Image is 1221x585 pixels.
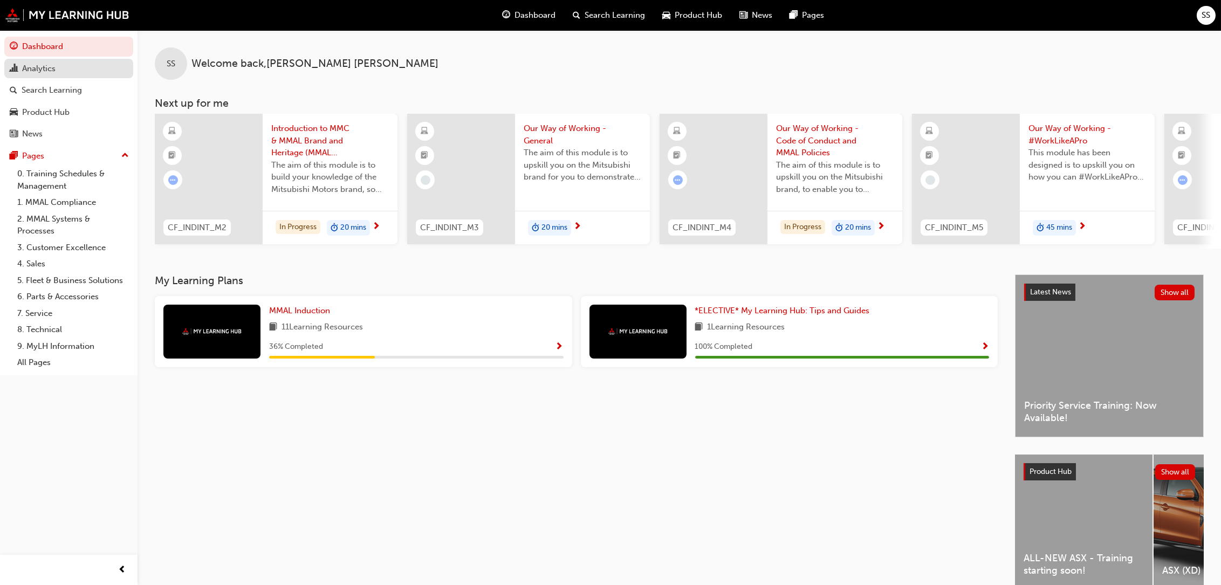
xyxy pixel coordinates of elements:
span: book-icon [269,321,277,334]
div: Search Learning [22,84,82,97]
span: Our Way of Working - #WorkLikeAPro [1028,122,1146,147]
span: chart-icon [10,64,18,74]
button: Pages [4,146,133,166]
span: Show Progress [555,342,564,352]
span: duration-icon [1037,221,1044,235]
span: guage-icon [10,42,18,52]
div: News [22,128,43,140]
span: news-icon [739,9,747,22]
span: 100 % Completed [695,341,753,353]
a: CF_INDINT_M5Our Way of Working - #WorkLikeAProThis module has been designed is to upskill you on ... [912,114,1155,244]
span: MMAL Induction [269,306,330,315]
div: Analytics [22,63,56,75]
span: The aim of this module is to upskill you on the Mitsubishi brand for you to demonstrate the same ... [524,147,641,183]
span: 20 mins [340,222,366,234]
span: CF_INDINT_M3 [420,222,479,234]
span: pages-icon [10,152,18,161]
span: Pages [802,9,824,22]
span: learningResourceType_ELEARNING-icon [926,125,934,139]
span: 20 mins [845,222,871,234]
a: 7. Service [13,305,133,322]
button: Show Progress [981,340,989,354]
a: 0. Training Schedules & Management [13,166,133,194]
span: Welcome back , [PERSON_NAME] [PERSON_NAME] [191,58,438,70]
span: book-icon [695,321,703,334]
a: 4. Sales [13,256,133,272]
a: guage-iconDashboard [493,4,564,26]
h3: Next up for me [138,97,1221,109]
button: Show all [1155,464,1196,480]
span: Our Way of Working - Code of Conduct and MMAL Policies [776,122,894,159]
a: *ELECTIVE* My Learning Hub: Tips and Guides [695,305,874,317]
span: Latest News [1030,287,1071,297]
span: Product Hub [1030,467,1072,476]
span: ALL-NEW ASX - Training starting soon! [1024,552,1144,576]
span: car-icon [10,108,18,118]
span: learningRecordVerb_ATTEMPT-icon [168,175,178,185]
span: booktick-icon [926,149,934,163]
span: *ELECTIVE* My Learning Hub: Tips and Guides [695,306,870,315]
span: booktick-icon [674,149,681,163]
a: 6. Parts & Accessories [13,288,133,305]
button: Show all [1155,285,1195,300]
a: 9. MyLH Information [13,338,133,355]
span: duration-icon [331,221,338,235]
a: CF_INDINT_M4Our Way of Working - Code of Conduct and MMAL PoliciesThe aim of this module is to up... [660,114,902,244]
span: duration-icon [532,221,539,235]
span: Our Way of Working - General [524,122,641,147]
a: search-iconSearch Learning [564,4,654,26]
span: 11 Learning Resources [282,321,363,334]
span: car-icon [662,9,670,22]
span: 36 % Completed [269,341,323,353]
span: The aim of this module is to upskill you on the Mitsubishi brand, to enable you to demonstrate an... [776,159,894,196]
span: next-icon [1078,222,1086,232]
span: 20 mins [541,222,567,234]
span: Search Learning [585,9,645,22]
div: In Progress [276,220,320,235]
span: learningResourceType_ELEARNING-icon [421,125,429,139]
button: Show Progress [555,340,564,354]
span: booktick-icon [169,149,176,163]
a: News [4,124,133,144]
h3: My Learning Plans [155,274,998,287]
a: All Pages [13,354,133,371]
span: This module has been designed is to upskill you on how you can #WorkLikeAPro at Mitsubishi Motors... [1028,147,1146,183]
a: Dashboard [4,37,133,57]
span: Introduction to MMC & MMAL Brand and Heritage (MMAL Induction) [271,122,389,159]
span: CF_INDINT_M2 [168,222,227,234]
a: Analytics [4,59,133,79]
span: learningRecordVerb_ATTEMPT-icon [1178,175,1188,185]
span: pages-icon [790,9,798,22]
span: booktick-icon [421,149,429,163]
a: Latest NewsShow allPriority Service Training: Now Available! [1015,274,1204,437]
a: Product Hub [4,102,133,122]
span: learningRecordVerb_ATTEMPT-icon [673,175,683,185]
a: CF_INDINT_M2Introduction to MMC & MMAL Brand and Heritage (MMAL Induction)The aim of this module ... [155,114,397,244]
span: up-icon [121,149,129,163]
a: Latest NewsShow all [1024,284,1195,301]
a: 1. MMAL Compliance [13,194,133,211]
span: SS [1202,9,1211,22]
button: DashboardAnalyticsSearch LearningProduct HubNews [4,35,133,146]
a: 8. Technical [13,321,133,338]
span: search-icon [573,9,580,22]
span: SS [167,58,175,70]
a: 2. MMAL Systems & Processes [13,211,133,239]
span: booktick-icon [1178,149,1186,163]
span: learningResourceType_ELEARNING-icon [674,125,681,139]
img: mmal [5,8,129,22]
a: car-iconProduct Hub [654,4,731,26]
span: next-icon [877,222,885,232]
span: learningResourceType_ELEARNING-icon [1178,125,1186,139]
span: news-icon [10,129,18,139]
span: guage-icon [502,9,510,22]
span: learningResourceType_ELEARNING-icon [169,125,176,139]
span: next-icon [372,222,380,232]
span: next-icon [573,222,581,232]
a: 5. Fleet & Business Solutions [13,272,133,289]
a: Search Learning [4,80,133,100]
span: learningRecordVerb_NONE-icon [421,175,430,185]
span: Show Progress [981,342,989,352]
span: Dashboard [515,9,555,22]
